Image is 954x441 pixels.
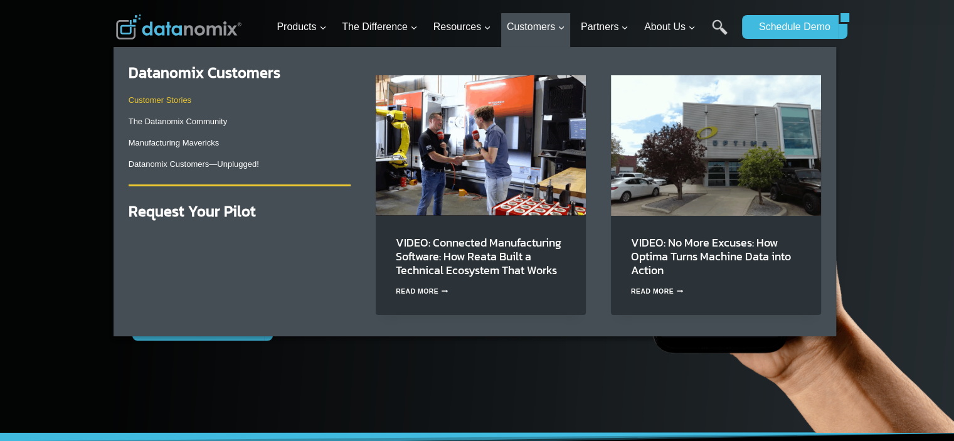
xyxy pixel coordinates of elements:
[342,19,418,35] span: The Difference
[507,19,565,35] span: Customers
[631,288,684,295] a: Read More
[129,138,220,147] a: Manufacturing Mavericks
[272,7,736,48] nav: Primary Navigation
[742,15,839,39] a: Schedule Demo
[611,75,821,215] img: Discover how Optima Manufacturing uses Datanomix to turn raw machine data into real-time insights...
[712,19,728,48] a: Search
[129,61,280,83] strong: Datanomix Customers
[644,19,696,35] span: About Us
[376,75,586,215] img: Reata’s Connected Manufacturing Software Ecosystem
[396,234,561,279] a: VIDEO: Connected Manufacturing Software: How Reata Built a Technical Ecosystem That Works
[129,117,228,126] a: The Datanomix Community
[396,288,448,295] a: Read More
[433,19,491,35] span: Resources
[631,234,791,279] a: VIDEO: No More Excuses: How Optima Turns Machine Data into Action
[277,19,326,35] span: Products
[129,200,256,222] a: Request Your Pilot
[581,19,628,35] span: Partners
[129,159,259,169] a: Datanomix Customers—Unplugged!
[116,14,241,40] img: Datanomix
[129,95,191,105] a: Customer Stories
